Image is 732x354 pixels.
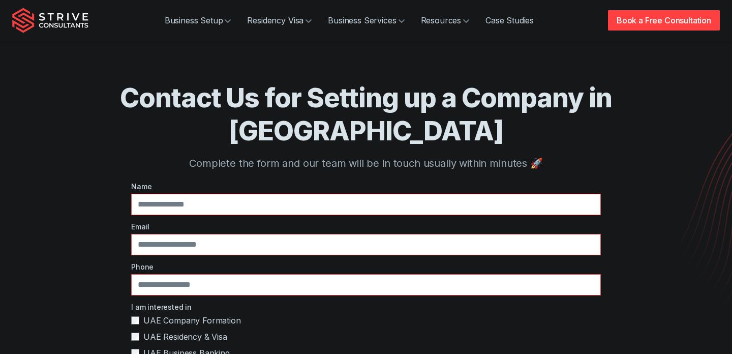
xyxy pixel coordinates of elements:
[320,10,412,31] a: Business Services
[131,181,601,192] label: Name
[143,314,241,327] span: UAE Company Formation
[12,8,88,33] img: Strive Consultants
[131,302,601,312] label: I am interested in
[131,221,601,232] label: Email
[53,81,679,147] h1: Contact Us for Setting up a Company in [GEOGRAPHIC_DATA]
[131,261,601,272] label: Phone
[608,10,720,31] a: Book a Free Consultation
[131,316,139,324] input: UAE Company Formation
[477,10,542,31] a: Case Studies
[143,331,227,343] span: UAE Residency & Visa
[413,10,478,31] a: Resources
[131,333,139,341] input: UAE Residency & Visa
[157,10,239,31] a: Business Setup
[53,156,679,171] p: Complete the form and our team will be in touch usually within minutes 🚀
[239,10,320,31] a: Residency Visa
